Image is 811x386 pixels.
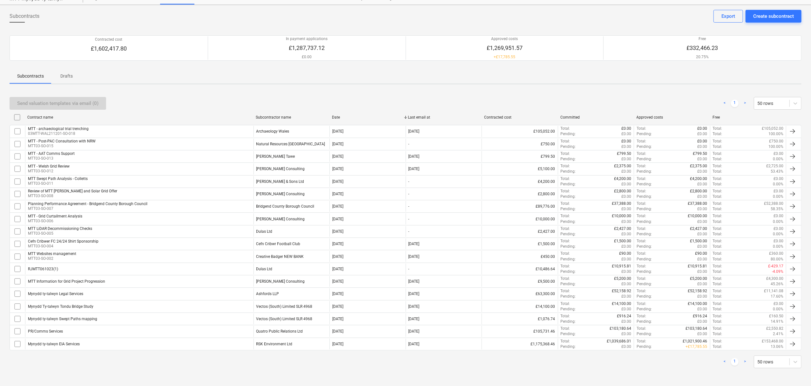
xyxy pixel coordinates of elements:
div: - [409,179,409,184]
p: £-429.17 [768,264,783,269]
p: £0.00 [621,219,631,224]
div: [DATE] [332,192,343,196]
p: Total : [713,238,722,244]
p: £0.00 [621,231,631,237]
div: £1,076.74 [482,314,558,324]
p: -4.09% [772,269,783,274]
p: £1,287,737.12 [286,44,328,52]
div: - [409,217,409,221]
p: £0.00 [621,257,631,262]
div: RJMTT061023(1) [28,267,58,271]
div: Last email at [408,115,479,120]
div: [DATE] [332,267,343,271]
div: MTT - Welsh Grid Review [28,164,70,169]
p: Pending : [561,219,576,224]
p: 58.35% [771,206,783,212]
a: Next page [741,100,749,107]
p: Pending : [561,131,576,137]
div: £9,500.00 [482,276,558,287]
div: [DATE] [332,217,343,221]
p: 0.00% [773,244,783,249]
p: Pending : [561,231,576,237]
p: 100.00% [768,144,783,149]
p: Pending : [561,281,576,287]
p: Total : [561,288,570,294]
button: Export [713,10,743,23]
div: Approved costs [637,115,708,120]
p: £52,388.00 [764,201,783,206]
div: £105,731.46 [482,326,558,337]
p: Total : [713,206,722,212]
p: Pending : [637,269,652,274]
p: Pending : [561,144,576,149]
p: £0.00 [621,156,631,162]
p: Total : [637,201,646,206]
p: MTT03-SO-007 [28,206,147,211]
p: 0.00% [773,194,783,199]
p: Pending : [637,281,652,287]
p: Total : [713,163,722,169]
p: Total : [713,288,722,294]
p: £0.00 [698,131,707,137]
p: £10,000.00 [612,213,631,219]
div: MTT - Grid Curtailment Analysis [28,214,82,218]
p: £4,300.00 [766,276,783,281]
p: £10,000.00 [688,213,707,219]
p: Pending : [637,131,652,137]
p: Total : [713,213,722,219]
p: Pending : [637,182,652,187]
div: [DATE] [332,142,343,146]
p: 80.00% [771,257,783,262]
div: [DATE] [409,242,420,246]
p: MTT03-SO-004 [28,244,98,249]
div: [DATE] [332,129,343,134]
p: Total : [561,189,570,194]
div: Contract name [27,115,251,120]
div: Vectos (South) Limited SLR 4968 [256,304,313,309]
p: £0.00 [698,257,707,262]
p: Pending : [561,307,576,312]
div: £1,175,368.46 [482,339,558,349]
div: - [409,142,409,146]
p: £2,800.00 [690,189,707,194]
div: £450.00 [482,251,558,262]
p: £1,500.00 [614,238,631,244]
div: [DATE] [409,154,420,159]
p: Total : [561,126,570,131]
p: Total : [713,201,722,206]
p: Pending : [637,294,652,299]
p: Pending : [561,169,576,174]
p: 100.00% [768,131,783,137]
div: Free [713,115,784,120]
div: £14,100.00 [482,301,558,312]
p: Total : [713,301,722,307]
p: 20.75% [687,54,718,60]
p: Total : [713,251,722,256]
p: £10,915.81 [688,264,707,269]
p: £1,602,417.80 [91,45,127,52]
div: Natural Resources Wales [256,142,325,146]
p: £0.00 [698,156,707,162]
div: [DATE] [332,167,343,171]
button: Create subcontract [746,10,801,23]
p: Total : [713,126,722,131]
p: Pending : [561,194,576,199]
p: 0.00% [773,219,783,224]
iframe: Chat Widget [779,355,811,386]
p: Total : [561,238,570,244]
p: £0.00 [621,269,631,274]
p: £0.00 [774,301,783,307]
div: £799.50 [482,151,558,162]
p: £2,427.00 [614,226,631,231]
div: Export [721,12,735,20]
div: £5,100.00 [482,163,558,174]
div: Committed [560,115,632,120]
p: £37,388.00 [688,201,707,206]
p: In payment applications [286,36,328,42]
div: [DATE] [332,242,343,246]
div: [DATE] [409,292,420,296]
p: £750.00 [769,139,783,144]
p: £0.00 [698,144,707,149]
p: Total : [713,131,722,137]
p: Total : [713,219,722,224]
